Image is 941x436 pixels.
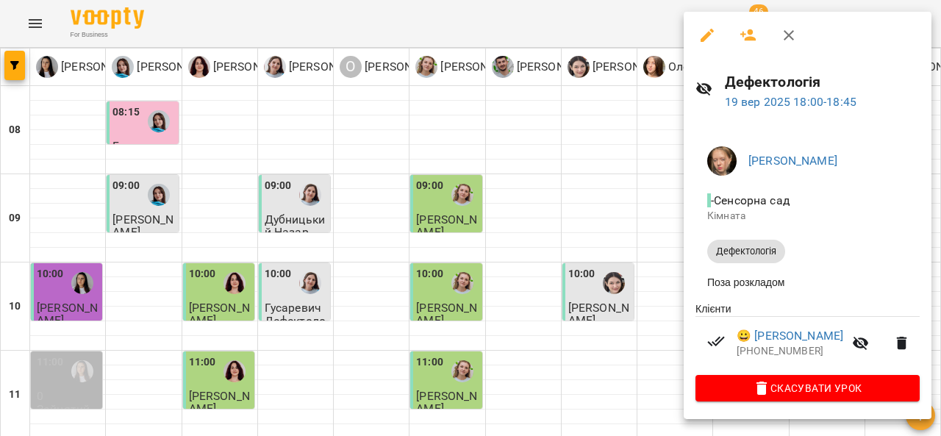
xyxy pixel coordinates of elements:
[737,327,843,345] a: 😀 [PERSON_NAME]
[707,193,792,207] span: - Сенсорна сад
[707,209,908,224] p: Кімната
[737,344,843,359] p: [PHONE_NUMBER]
[695,301,920,375] ul: Клієнти
[725,95,856,109] a: 19 вер 2025 18:00-18:45
[707,245,785,258] span: Дефектологія
[725,71,920,93] h6: Дефектологія
[707,332,725,350] svg: Візит сплачено
[695,269,920,296] li: Поза розкладом
[695,375,920,401] button: Скасувати Урок
[707,379,908,397] span: Скасувати Урок
[707,146,737,176] img: c55b66f6648212629ff8b699dda76310.jpeg
[748,154,837,168] a: [PERSON_NAME]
